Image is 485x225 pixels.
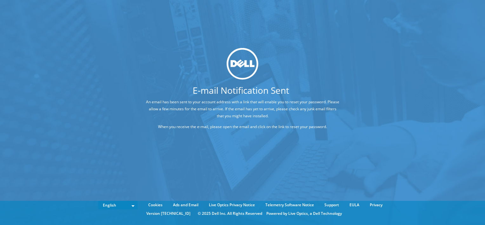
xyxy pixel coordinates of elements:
a: Live Optics Privacy Notice [204,201,260,208]
a: Support [320,201,344,208]
a: Privacy [365,201,387,208]
a: Ads and Email [168,201,203,208]
li: Powered by Live Optics, a Dell Technology [266,210,342,217]
img: dell_svg_logo.svg [227,48,258,80]
a: EULA [345,201,364,208]
p: An email has been sent to your account address with a link that will enable you to reset your pas... [145,99,340,119]
p: When you receive the e-mail, please open the email and click on the link to reset your password. [145,123,340,130]
a: Cookies [143,201,167,208]
h1: E-mail Notification Sent [121,86,361,95]
li: Version [TECHNICAL_ID] [143,210,194,217]
a: Telemetry Software Notice [261,201,319,208]
li: © 2025 Dell Inc. All Rights Reserved [195,210,265,217]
